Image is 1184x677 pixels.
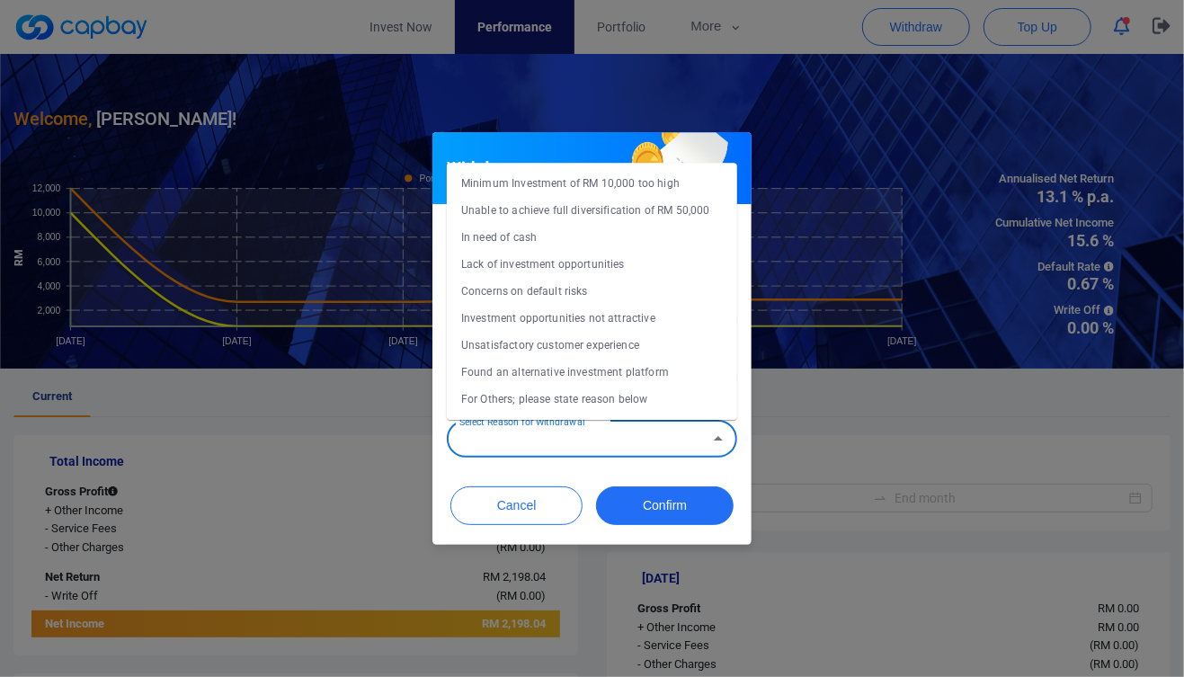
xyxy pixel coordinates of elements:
li: For Others; please state reason below [447,386,737,413]
li: Unsatisfactory customer experience [447,332,737,359]
li: Investment opportunities not attractive [447,305,737,332]
button: Cancel [450,486,583,525]
li: Unable to achieve full diversification of RM 50,000 [447,197,737,224]
li: Found an alternative investment platform [447,359,737,386]
li: Lack of investment opportunities [447,251,737,278]
li: Minimum Investment of RM 10,000 too high [447,170,737,197]
li: Concerns on default risks [447,278,737,305]
li: In need of cash [447,224,737,251]
button: Confirm [596,486,734,525]
button: Close [706,426,731,451]
h5: Withdraw [447,157,516,179]
label: Select Reason for Withdrawal [459,411,584,434]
